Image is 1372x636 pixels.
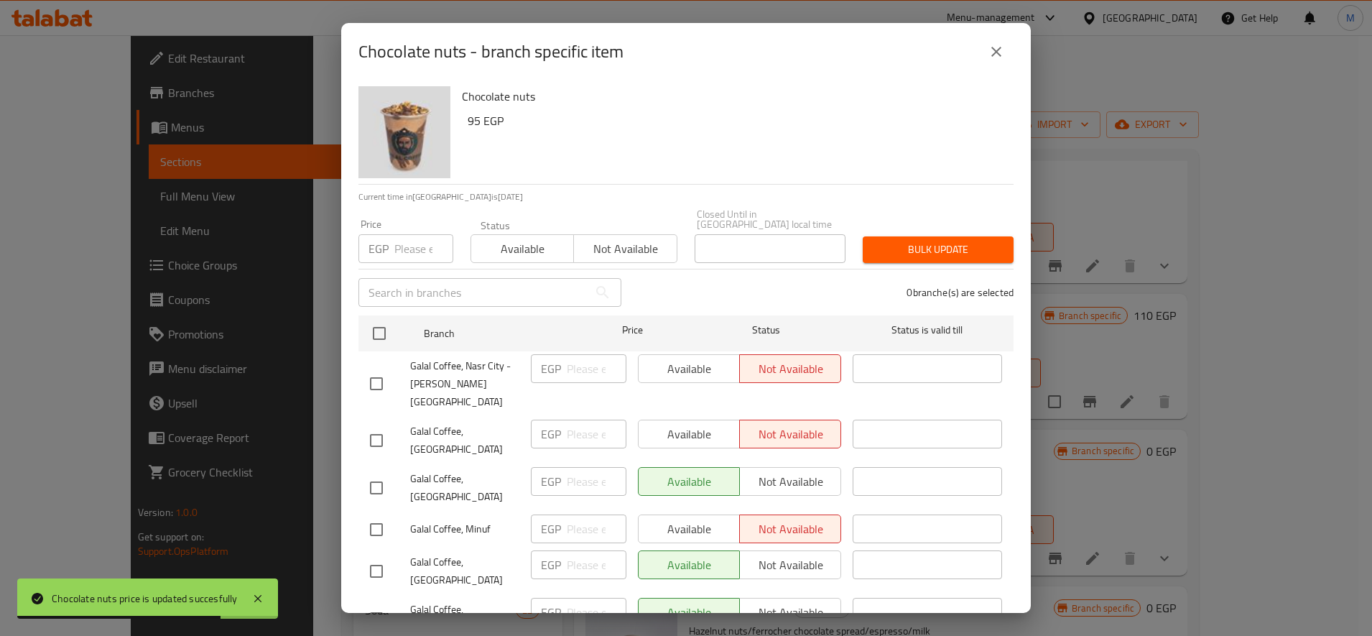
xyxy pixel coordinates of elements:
[52,591,238,607] div: Chocolate nuts price is updated succesfully
[567,515,626,543] input: Please enter price
[580,239,671,259] span: Not available
[541,473,561,490] p: EGP
[541,604,561,621] p: EGP
[692,321,841,339] span: Status
[477,239,568,259] span: Available
[567,467,626,496] input: Please enter price
[541,360,561,377] p: EGP
[462,86,1002,106] h6: Chocolate nuts
[874,241,1002,259] span: Bulk update
[541,425,561,443] p: EGP
[567,420,626,448] input: Please enter price
[541,556,561,573] p: EGP
[907,285,1014,300] p: 0 branche(s) are selected
[358,278,588,307] input: Search in branches
[424,325,573,343] span: Branch
[863,236,1014,263] button: Bulk update
[394,234,453,263] input: Please enter price
[410,553,519,589] span: Galal Coffee, [GEOGRAPHIC_DATA]
[541,520,561,538] p: EGP
[585,321,680,339] span: Price
[468,111,1002,131] h6: 95 EGP
[853,321,1002,339] span: Status is valid till
[358,40,624,63] h2: Chocolate nuts - branch specific item
[410,357,519,411] span: Galal Coffee, Nasr City - [PERSON_NAME][GEOGRAPHIC_DATA]
[410,520,519,538] span: Galal Coffee, Minuf
[979,34,1014,69] button: close
[567,354,626,383] input: Please enter price
[358,86,450,178] img: Chocolate nuts
[471,234,574,263] button: Available
[567,550,626,579] input: Please enter price
[410,423,519,458] span: Galal Coffee, [GEOGRAPHIC_DATA]
[369,240,389,257] p: EGP
[567,598,626,627] input: Please enter price
[573,234,677,263] button: Not available
[410,470,519,506] span: Galal Coffee, [GEOGRAPHIC_DATA]
[358,190,1014,203] p: Current time in [GEOGRAPHIC_DATA] is [DATE]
